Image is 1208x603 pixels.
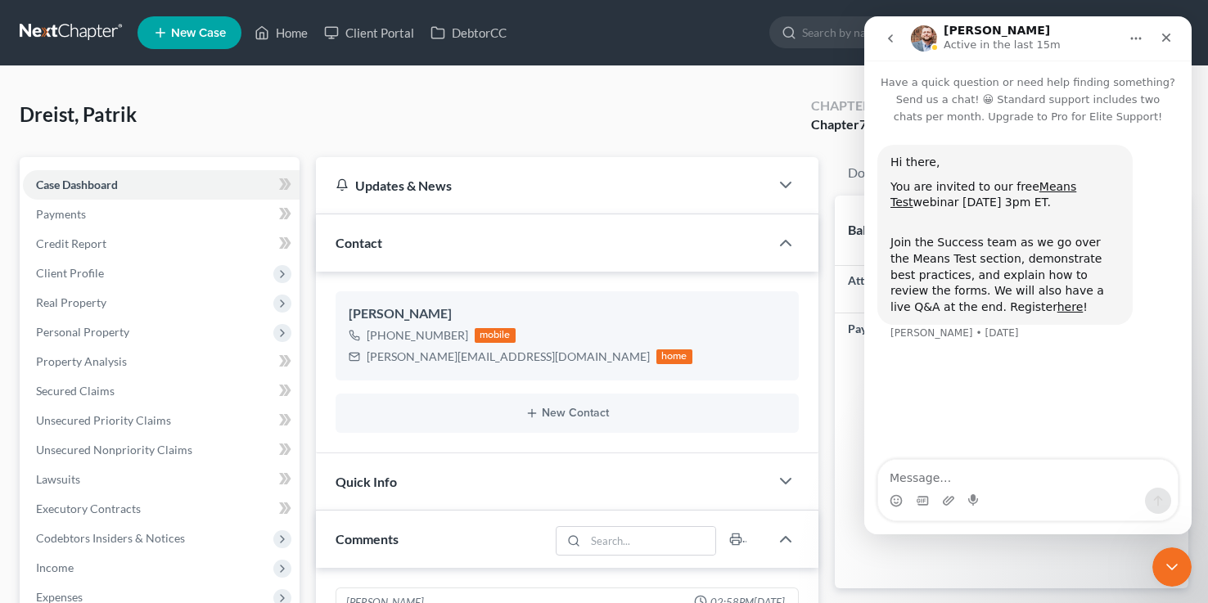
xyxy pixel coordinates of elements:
div: Chapter [811,115,871,134]
span: Comments [336,531,399,547]
span: Client Profile [36,266,104,280]
span: 7 [859,116,867,132]
div: [PHONE_NUMBER] [367,327,468,344]
a: Case Dashboard [23,170,300,200]
iframe: Intercom live chat [864,16,1192,534]
div: Chapter [811,97,871,115]
span: Unsecured Priority Claims [36,413,171,427]
a: Unsecured Nonpriority Claims [23,435,300,465]
span: Dreist, Patrik [20,102,137,126]
span: Contact [336,235,382,250]
span: Codebtors Insiders & Notices [36,531,185,545]
a: Secured Claims [23,376,300,406]
span: New Case [171,27,226,39]
a: Home [246,18,316,47]
span: Property Analysis [36,354,127,368]
input: Search... [585,527,715,555]
div: home [656,349,692,364]
td: Payment on [DATE] [835,313,1012,360]
div: mobile [475,328,516,343]
a: Credit Report [23,229,300,259]
span: Income [36,560,74,574]
a: Client Portal [316,18,422,47]
a: DebtorCC [422,18,515,47]
a: Payments [23,200,300,229]
a: Lawsuits [23,465,300,494]
button: New Contact [349,407,786,420]
span: Personal Property [36,325,129,339]
div: Updates & News [336,177,750,194]
span: Case Dashboard [36,178,118,191]
span: Lawsuits [36,472,80,486]
a: Executory Contracts [23,494,300,524]
span: Real Property [36,295,106,309]
span: Secured Claims [36,384,115,398]
span: Quick Info [336,474,397,489]
a: Docs [835,157,890,189]
a: Property Analysis [23,347,300,376]
span: Unsecured Nonpriority Claims [36,443,192,457]
strong: Balance: [848,222,897,237]
td: Attorneys Fees [835,266,1012,313]
span: Payments [36,207,86,221]
iframe: Intercom live chat [1152,547,1192,587]
input: Search by name... [802,17,952,47]
div: [PERSON_NAME][EMAIL_ADDRESS][DOMAIN_NAME] [367,349,650,365]
div: [PERSON_NAME] [349,304,786,324]
a: Unsecured Priority Claims [23,406,300,435]
span: Credit Report [36,236,106,250]
span: Executory Contracts [36,502,141,515]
